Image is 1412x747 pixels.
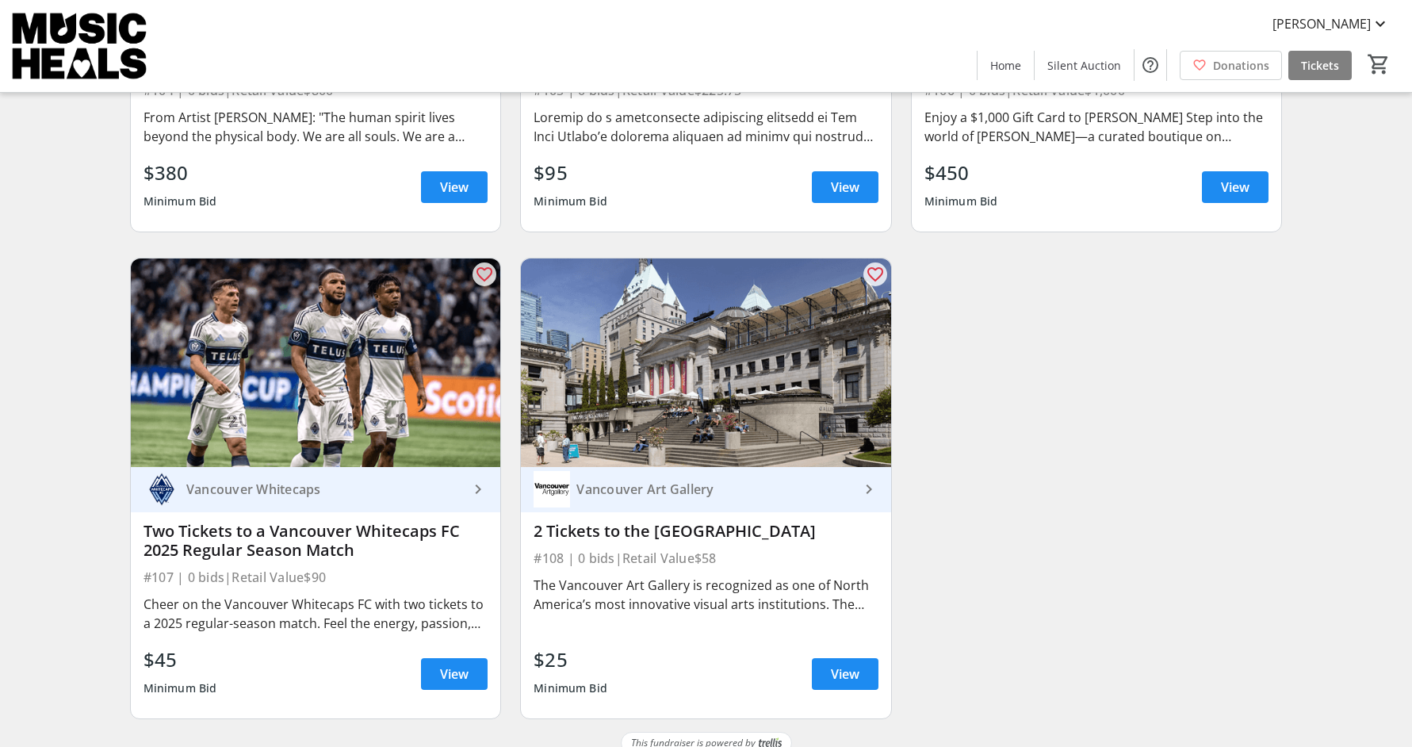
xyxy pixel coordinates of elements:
div: Minimum Bid [534,187,607,216]
a: View [1202,171,1269,203]
div: $45 [143,645,217,674]
div: $450 [924,159,998,187]
img: Two Tickets to a Vancouver Whitecaps FC 2025 Regular Season Match [131,259,501,466]
mat-icon: favorite_outline [475,265,494,284]
button: Help [1135,49,1166,81]
img: Vancouver Whitecaps [143,471,180,508]
img: Vancouver Art Gallery [534,471,570,508]
div: 2 Tickets to the [GEOGRAPHIC_DATA] [534,522,878,541]
span: Tickets [1301,57,1339,74]
a: Silent Auction [1035,51,1134,80]
span: View [440,178,469,197]
button: Cart [1364,50,1393,79]
div: Vancouver Art Gallery [570,481,859,497]
span: View [831,178,859,197]
img: Music Heals Charitable Foundation's Logo [10,6,151,86]
div: Minimum Bid [924,187,998,216]
span: View [831,665,859,684]
div: From Artist [PERSON_NAME]: "The human spirit lives beyond the physical body. We are all souls. We... [143,108,488,146]
div: Vancouver Whitecaps [180,481,469,497]
a: View [812,171,878,203]
a: View [421,171,488,203]
a: View [812,658,878,690]
span: View [440,665,469,684]
a: Donations [1180,51,1282,80]
img: 2 Tickets to the Vancouver Art Gallery [521,259,891,466]
div: Loremip do s ametconsecte adipiscing elitsedd ei Tem Inci Utlabo’e dolorema aliquaen ad minimv qu... [534,108,878,146]
span: Home [990,57,1021,74]
div: Two Tickets to a Vancouver Whitecaps FC 2025 Regular Season Match [143,522,488,560]
span: Donations [1213,57,1269,74]
div: Minimum Bid [143,187,217,216]
div: #107 | 0 bids | Retail Value $90 [143,566,488,588]
span: Silent Auction [1047,57,1121,74]
a: Vancouver WhitecapsVancouver Whitecaps [131,467,501,512]
a: Tickets [1288,51,1352,80]
div: Cheer on the Vancouver Whitecaps FC with two tickets to a 2025 regular-season match. Feel the ene... [143,595,488,633]
div: The Vancouver Art Gallery is recognized as one of North America’s most innovative visual arts ins... [534,576,878,614]
div: #108 | 0 bids | Retail Value $58 [534,547,878,569]
div: $25 [534,645,607,674]
a: Home [978,51,1034,80]
div: Enjoy a $1,000 Gift Card to [PERSON_NAME] Step into the world of [PERSON_NAME]—a curated boutique... [924,108,1269,146]
mat-icon: keyboard_arrow_right [859,480,878,499]
mat-icon: keyboard_arrow_right [469,480,488,499]
div: $95 [534,159,607,187]
button: [PERSON_NAME] [1260,11,1402,36]
span: [PERSON_NAME] [1272,14,1371,33]
mat-icon: favorite_outline [866,265,885,284]
div: Minimum Bid [143,674,217,703]
div: $380 [143,159,217,187]
span: View [1221,178,1249,197]
div: Minimum Bid [534,674,607,703]
a: View [421,658,488,690]
a: Vancouver Art GalleryVancouver Art Gallery [521,467,891,512]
